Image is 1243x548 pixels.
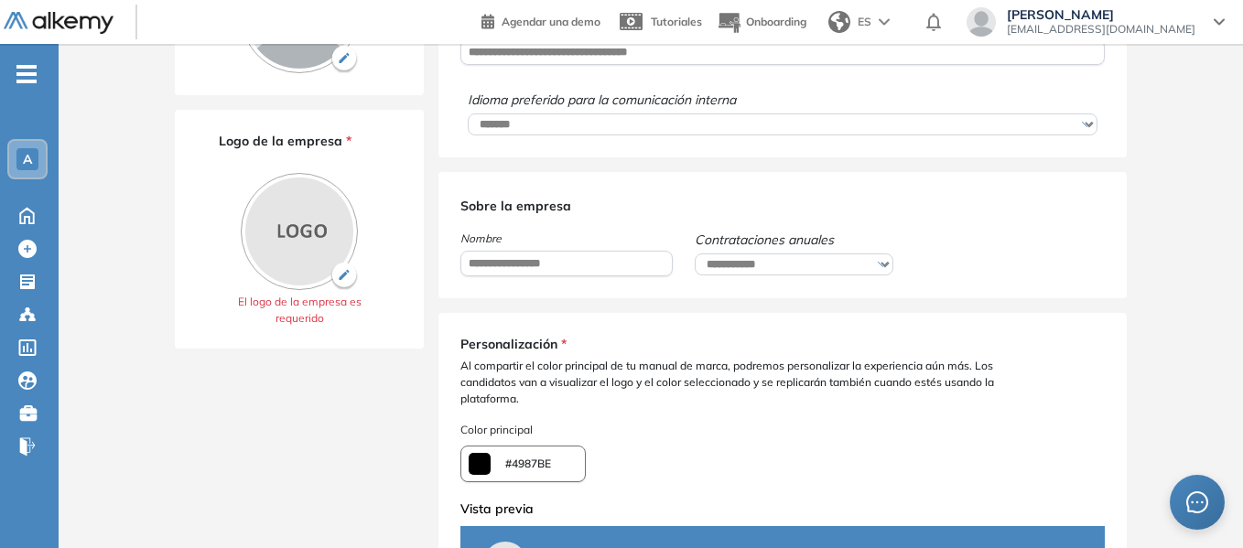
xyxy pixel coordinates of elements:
[695,231,900,250] span: Contrataciones anuales
[746,15,806,28] span: Onboarding
[468,91,1105,110] span: Idioma preferido para la comunicación interna
[460,422,1105,438] span: Color principal
[502,15,600,28] span: Agendar una demo
[330,263,358,290] img: Ícono de lapiz de edición
[460,335,557,354] span: Personalización
[16,72,37,76] i: -
[1186,491,1208,513] span: message
[651,15,702,28] span: Tutoriales
[828,11,850,33] img: world
[1007,7,1195,22] span: [PERSON_NAME]
[23,152,32,167] span: A
[4,12,113,35] img: Logo
[879,18,890,26] img: arrow
[219,132,342,151] span: Logo de la empresa
[460,231,673,247] span: Nombre
[717,3,806,42] button: Onboarding
[460,183,571,214] span: Sobre la empresa
[219,294,380,327] span: El logo de la empresa es requerido
[460,500,534,517] span: Vista previa
[1007,22,1195,37] span: [EMAIL_ADDRESS][DOMAIN_NAME]
[241,173,358,290] img: PROFILE_MENU_LOGO_COMPANY
[481,9,600,31] a: Agendar una demo
[505,456,551,472] span: #4987BE
[330,46,358,73] img: Ícono de lapiz de edición
[858,14,871,30] span: ES
[460,358,1061,407] span: Al compartir el color principal de tu manual de marca, podremos personalizar la experiencia aún m...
